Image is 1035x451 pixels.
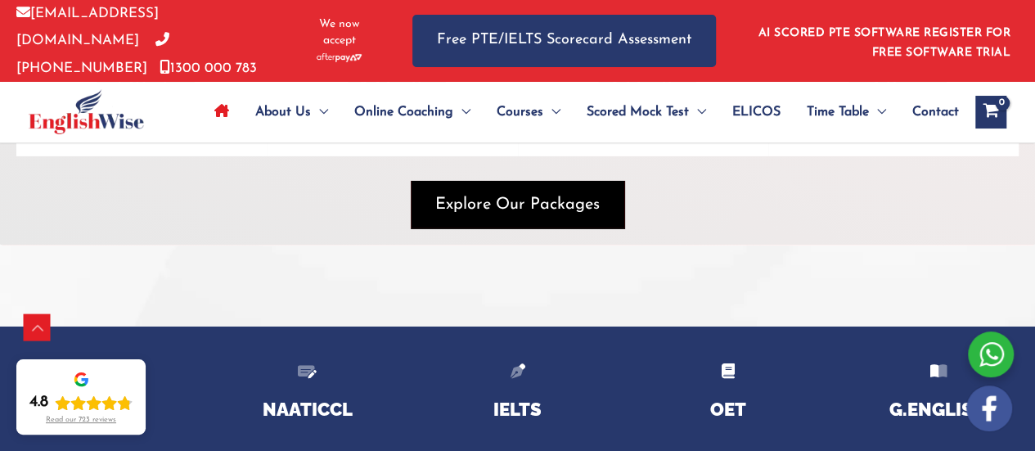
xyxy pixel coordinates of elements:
a: [PHONE_NUMBER] [16,34,169,74]
a: Scored Mock TestMenu Toggle [574,83,719,141]
span: Menu Toggle [311,83,328,141]
span: Menu Toggle [543,83,560,141]
a: AI SCORED PTE SOFTWARE REGISTER FOR FREE SOFTWARE TRIAL [758,27,1011,59]
a: ELICOS [719,83,794,141]
a: Free PTE/IELTS Scorecard Assessment [412,15,716,66]
a: Online CoachingMenu Toggle [341,83,484,141]
div: Read our 723 reviews [46,416,116,425]
span: We now accept [307,16,371,49]
div: 4.8 [29,393,48,413]
span: ELICOS [732,83,781,141]
span: Courses [497,83,543,141]
img: cropped-ew-logo [29,89,144,134]
span: Menu Toggle [869,83,886,141]
h4: OET [639,399,817,420]
h4: G.ENGLISH [849,399,1027,420]
span: Menu Toggle [453,83,470,141]
a: Contact [899,83,959,141]
span: Menu Toggle [689,83,706,141]
a: [EMAIL_ADDRESS][DOMAIN_NAME] [16,7,159,47]
span: Scored Mock Test [587,83,689,141]
button: Explore Our Packages [411,181,624,228]
a: View Shopping Cart, empty [975,96,1006,129]
h4: IELTS [429,399,606,420]
nav: Site Navigation: Main Menu [201,83,959,141]
img: Afterpay-Logo [317,53,362,62]
span: Explore Our Packages [435,193,600,216]
span: About Us [255,83,311,141]
aside: Header Widget 1 [749,14,1019,67]
span: Online Coaching [354,83,453,141]
a: CoursesMenu Toggle [484,83,574,141]
span: Contact [912,83,959,141]
a: Time TableMenu Toggle [794,83,899,141]
div: Rating: 4.8 out of 5 [29,393,133,413]
a: About UsMenu Toggle [242,83,341,141]
h4: PTE [8,399,186,420]
img: white-facebook.png [966,386,1012,431]
a: 1300 000 783 [160,61,257,75]
h4: NAATICCL [218,399,396,420]
span: Time Table [807,83,869,141]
